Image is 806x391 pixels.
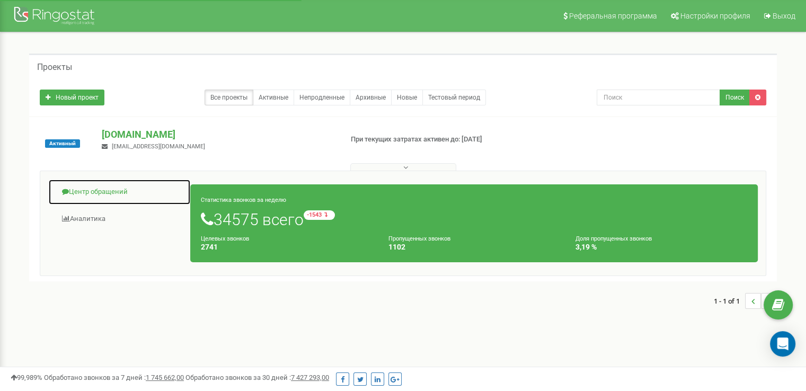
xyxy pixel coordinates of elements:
[112,143,205,150] span: [EMAIL_ADDRESS][DOMAIN_NAME]
[569,12,657,20] span: Реферальная программа
[201,235,249,242] small: Целевых звонков
[45,139,80,148] span: Активный
[40,90,104,105] a: Новый проект
[205,90,253,105] a: Все проекты
[714,293,745,309] span: 1 - 1 of 1
[714,282,777,319] nav: ...
[350,90,392,105] a: Архивные
[391,90,423,105] a: Новые
[102,128,333,141] p: [DOMAIN_NAME]
[37,63,72,72] h5: Проекты
[185,374,329,381] span: Обработано звонков за 30 дней :
[294,90,350,105] a: Непродленные
[48,179,191,205] a: Центр обращений
[351,135,520,145] p: При текущих затратах активен до: [DATE]
[253,90,294,105] a: Активные
[597,90,720,105] input: Поиск
[422,90,486,105] a: Тестовый период
[773,12,795,20] span: Выход
[201,210,747,228] h1: 34575 всего
[201,197,286,203] small: Статистика звонков за неделю
[575,235,652,242] small: Доля пропущенных звонков
[44,374,184,381] span: Обработано звонков за 7 дней :
[48,206,191,232] a: Аналитика
[388,243,560,251] h4: 1102
[201,243,373,251] h4: 2741
[720,90,750,105] button: Поиск
[11,374,42,381] span: 99,989%
[575,243,747,251] h4: 3,19 %
[388,235,450,242] small: Пропущенных звонков
[770,331,795,357] div: Open Intercom Messenger
[304,210,335,220] small: -1543
[680,12,750,20] span: Настройки профиля
[291,374,329,381] u: 7 427 293,00
[146,374,184,381] u: 1 745 662,00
